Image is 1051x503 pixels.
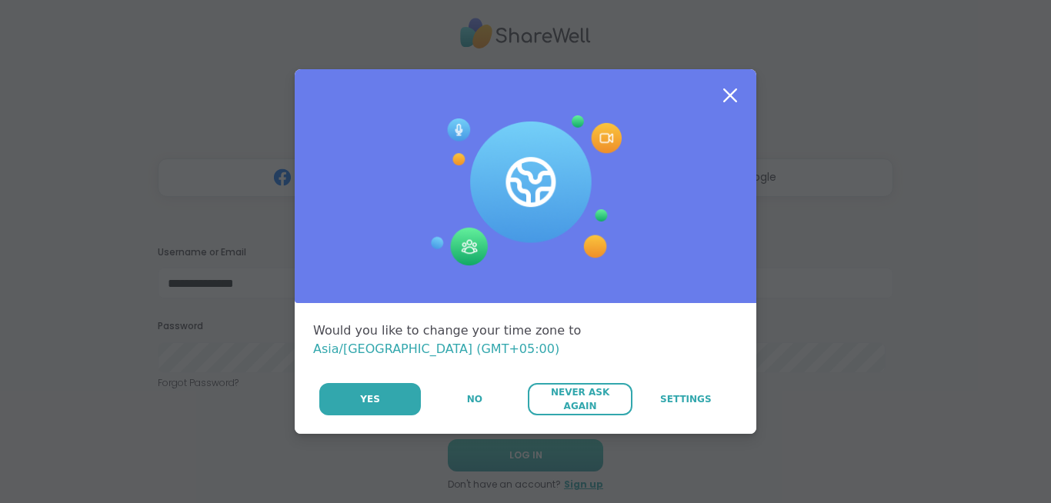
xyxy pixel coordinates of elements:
span: No [467,392,482,406]
button: Yes [319,383,421,415]
span: Asia/[GEOGRAPHIC_DATA] (GMT+05:00) [313,341,559,356]
span: Settings [660,392,712,406]
div: Would you like to change your time zone to [313,321,738,358]
button: No [422,383,526,415]
button: Never Ask Again [528,383,632,415]
span: Never Ask Again [536,385,624,413]
img: Session Experience [429,115,622,266]
a: Settings [634,383,738,415]
span: Yes [360,392,380,406]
